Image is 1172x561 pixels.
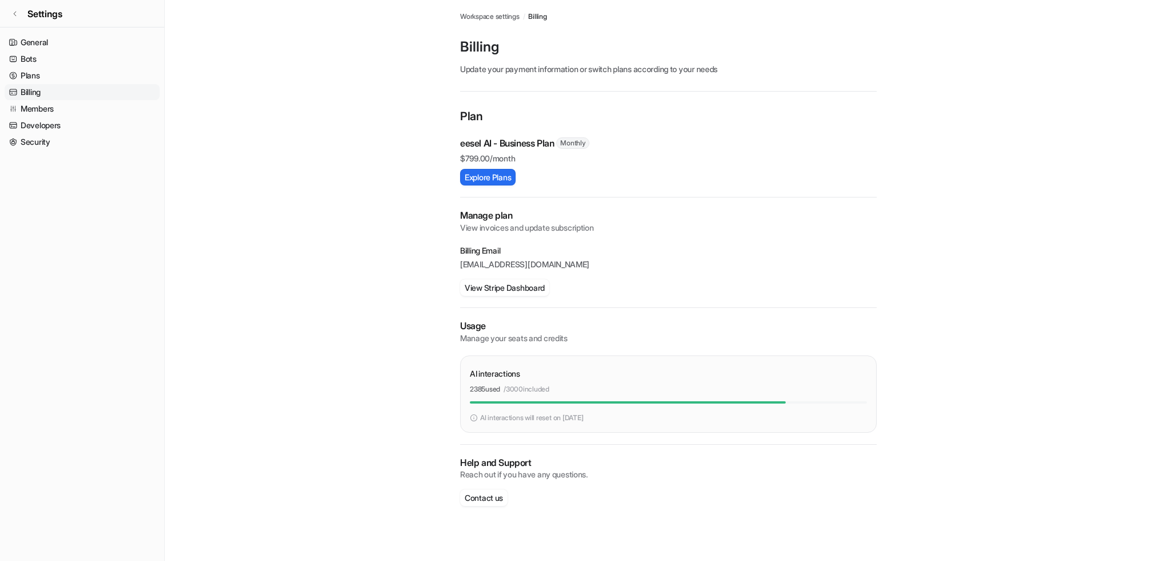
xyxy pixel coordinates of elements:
[460,333,877,344] p: Manage your seats and credits
[523,11,525,22] span: /
[504,384,549,394] p: / 3000 included
[460,11,520,22] a: Workspace settings
[460,469,877,480] p: Reach out if you have any questions.
[460,259,877,270] p: [EMAIL_ADDRESS][DOMAIN_NAME]
[480,413,583,423] p: AI interactions will reset on [DATE]
[460,222,877,234] p: View invoices and update subscription
[460,108,877,127] p: Plan
[5,51,160,67] a: Bots
[5,84,160,100] a: Billing
[460,456,877,469] p: Help and Support
[460,63,877,75] p: Update your payment information or switch plans according to your needs
[460,136,554,150] p: eesel AI - Business Plan
[460,209,877,222] h2: Manage plan
[460,279,549,296] button: View Stripe Dashboard
[5,68,160,84] a: Plans
[5,101,160,117] a: Members
[460,152,877,164] p: $ 799.00/month
[5,134,160,150] a: Security
[27,7,62,21] span: Settings
[470,384,500,394] p: 2385 used
[460,319,877,333] p: Usage
[5,117,160,133] a: Developers
[528,11,547,22] a: Billing
[5,34,160,50] a: General
[556,137,589,149] span: Monthly
[460,245,877,256] p: Billing Email
[460,38,877,56] p: Billing
[460,169,516,185] button: Explore Plans
[460,489,508,506] button: Contact us
[470,368,520,380] p: AI interactions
